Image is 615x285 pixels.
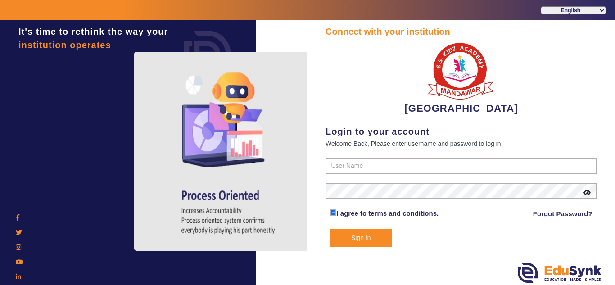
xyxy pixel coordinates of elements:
[427,38,495,101] img: b9104f0a-387a-4379-b368-ffa933cda262
[326,38,597,116] div: [GEOGRAPHIC_DATA]
[336,209,439,217] a: I agree to terms and conditions.
[326,158,597,174] input: User Name
[533,208,592,219] a: Forgot Password?
[326,125,597,138] div: Login to your account
[174,20,241,88] img: login.png
[134,52,323,251] img: login4.png
[18,40,111,50] span: institution operates
[518,263,601,283] img: edusynk.png
[18,27,168,36] span: It's time to rethink the way your
[330,229,392,247] button: Sign In
[326,138,597,149] div: Welcome Back, Please enter username and password to log in
[326,25,597,38] div: Connect with your institution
